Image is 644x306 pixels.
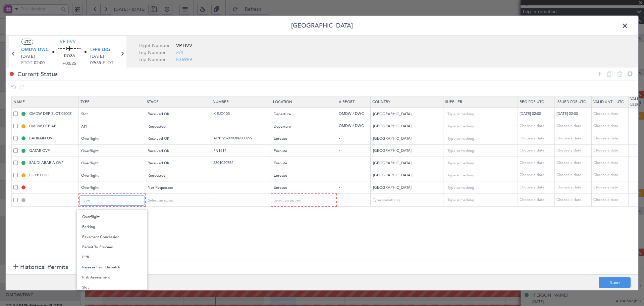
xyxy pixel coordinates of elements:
span: Slot [82,282,142,293]
span: Release from Dispatch [82,262,142,272]
span: Overflight [82,212,142,222]
span: Risk Assessment [82,272,142,282]
span: PPR [82,252,142,262]
span: Pavement Concession [82,232,142,242]
span: Permit To Proceed [82,242,142,252]
span: Parking [82,222,142,232]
